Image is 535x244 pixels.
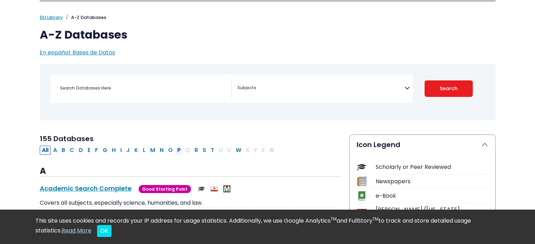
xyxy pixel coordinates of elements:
[237,86,405,91] textarea: Search
[40,166,341,177] h3: A
[234,146,243,155] button: Filter Results W
[139,185,191,193] span: Good Starting Point
[36,217,500,237] div: This site uses cookies and records your IP address for usage statistics. Additionally, we use Goo...
[110,146,118,155] button: Filter Results H
[40,64,496,120] nav: Search filters
[141,146,148,155] button: Filter Results L
[63,14,106,21] li: A-Z Databases
[68,146,76,155] button: Filter Results C
[40,146,277,154] div: Alpha-list to filter by first letter of database name
[166,146,175,155] button: Filter Results O
[97,225,112,237] button: Close
[376,192,488,200] div: e-Book
[357,191,367,200] img: Icon e-Book
[425,80,473,97] button: Submit for Search Results
[101,146,109,155] button: Filter Results G
[85,146,93,155] button: Filter Results E
[62,226,91,235] a: Read More
[148,146,157,155] button: Filter Results M
[40,14,496,21] nav: breadcrumb
[357,177,367,186] img: Icon Newspapers
[376,177,488,186] div: Newspapers
[40,199,341,207] p: Covers all subjects, especially science, humanities, and law.
[93,146,100,155] button: Filter Results F
[51,146,59,155] button: Filter Results A
[223,185,230,192] img: MeL (Michigan electronic Library)
[59,146,67,155] button: Filter Results B
[331,216,337,222] sup: TM
[77,146,85,155] button: Filter Results D
[124,146,132,155] button: Filter Results J
[40,14,63,21] a: DU Library
[211,185,218,192] img: Audio & Video
[132,146,140,155] button: Filter Results K
[56,83,231,93] input: Search database by title or keyword
[376,163,488,171] div: Scholarly or Peer Reviewed
[357,162,367,172] img: Icon Scholarly or Peer Reviewed
[158,146,166,155] button: Filter Results N
[40,48,115,57] a: En español: Bases de Datos
[40,134,94,144] span: 155 Databases
[40,146,51,155] button: All
[118,146,124,155] button: Filter Results I
[175,146,183,155] button: Filter Results P
[200,146,208,155] button: Filter Results S
[357,209,367,218] img: Icon MeL (Michigan electronic Library)
[198,185,205,192] img: Scholarly or Peer Reviewed
[40,28,496,41] h1: A-Z Databases
[209,146,216,155] button: Filter Results T
[40,184,132,193] a: Academic Search Complete
[192,146,200,155] button: Filter Results R
[372,216,378,222] sup: TM
[376,205,488,222] div: [PERSON_NAME] ([US_STATE] electronic Library)
[350,135,495,154] button: Icon Legend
